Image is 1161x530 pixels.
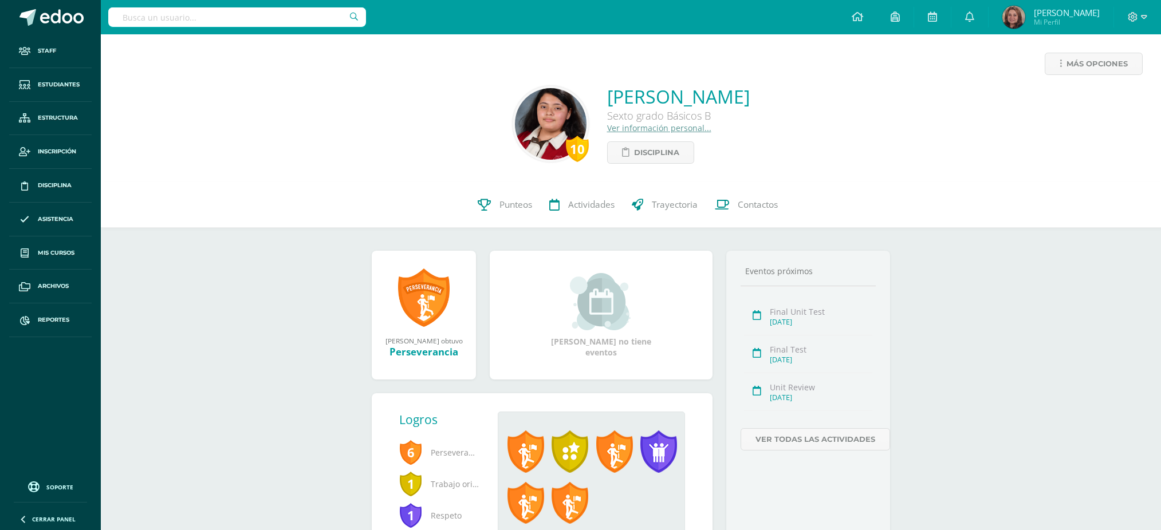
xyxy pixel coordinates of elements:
span: Asistencia [38,215,73,224]
span: Reportes [38,315,69,325]
div: [PERSON_NAME] no tiene eventos [544,273,659,358]
div: Final Test [770,344,872,355]
span: Punteos [499,199,532,211]
span: Archivos [38,282,69,291]
span: Disciplina [38,181,72,190]
a: Reportes [9,303,92,337]
span: 1 [399,502,422,528]
a: [PERSON_NAME] [607,84,750,109]
a: Mis cursos [9,236,92,270]
a: Más opciones [1045,53,1143,75]
div: [DATE] [770,393,872,402]
a: Estudiantes [9,68,92,102]
a: Ver información personal... [607,122,711,133]
span: Soporte [46,483,73,491]
div: Sexto grado Básicos B [607,109,750,122]
div: [DATE] [770,317,872,327]
a: Trayectoria [623,182,706,228]
a: Disciplina [9,169,92,203]
span: Mi Perfil [1034,17,1100,27]
a: Soporte [14,478,87,494]
span: Trayectoria [652,199,698,211]
span: Inscripción [38,147,76,156]
span: Contactos [738,199,778,211]
a: Inscripción [9,135,92,169]
img: b20be52476d037d2dd4fed11a7a31884.png [1002,6,1025,29]
span: Disciplina [634,142,679,163]
span: Perseverancia [399,437,479,468]
input: Busca un usuario... [108,7,366,27]
span: Cerrar panel [32,515,76,523]
a: Disciplina [607,141,694,164]
a: Estructura [9,102,92,136]
span: Actividades [568,199,615,211]
span: Mis cursos [38,248,74,258]
a: Archivos [9,270,92,303]
span: 6 [399,439,422,465]
a: Ver todas las actividades [741,428,890,450]
span: Más opciones [1066,53,1128,74]
a: Punteos [469,182,541,228]
div: Logros [399,412,489,428]
a: Contactos [706,182,786,228]
div: [DATE] [770,355,872,365]
img: event_small.png [570,273,632,330]
span: 1 [399,470,422,497]
img: 4258741f2f26d7d94d46294dfb0d7e3b.png [515,88,587,160]
span: Trabajo original [399,468,479,500]
div: [PERSON_NAME] obtuvo [383,336,465,345]
a: Asistencia [9,203,92,236]
span: [PERSON_NAME] [1034,7,1100,18]
div: Final Unit Test [770,306,872,317]
span: Estructura [38,113,78,122]
div: Perseverancia [383,345,465,358]
div: 10 [566,136,589,162]
div: Eventos próximos [741,266,876,276]
span: Staff [38,46,56,56]
a: Actividades [541,182,623,228]
span: Estudiantes [38,80,80,89]
a: Staff [9,34,92,68]
div: Unit Review [770,382,872,393]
